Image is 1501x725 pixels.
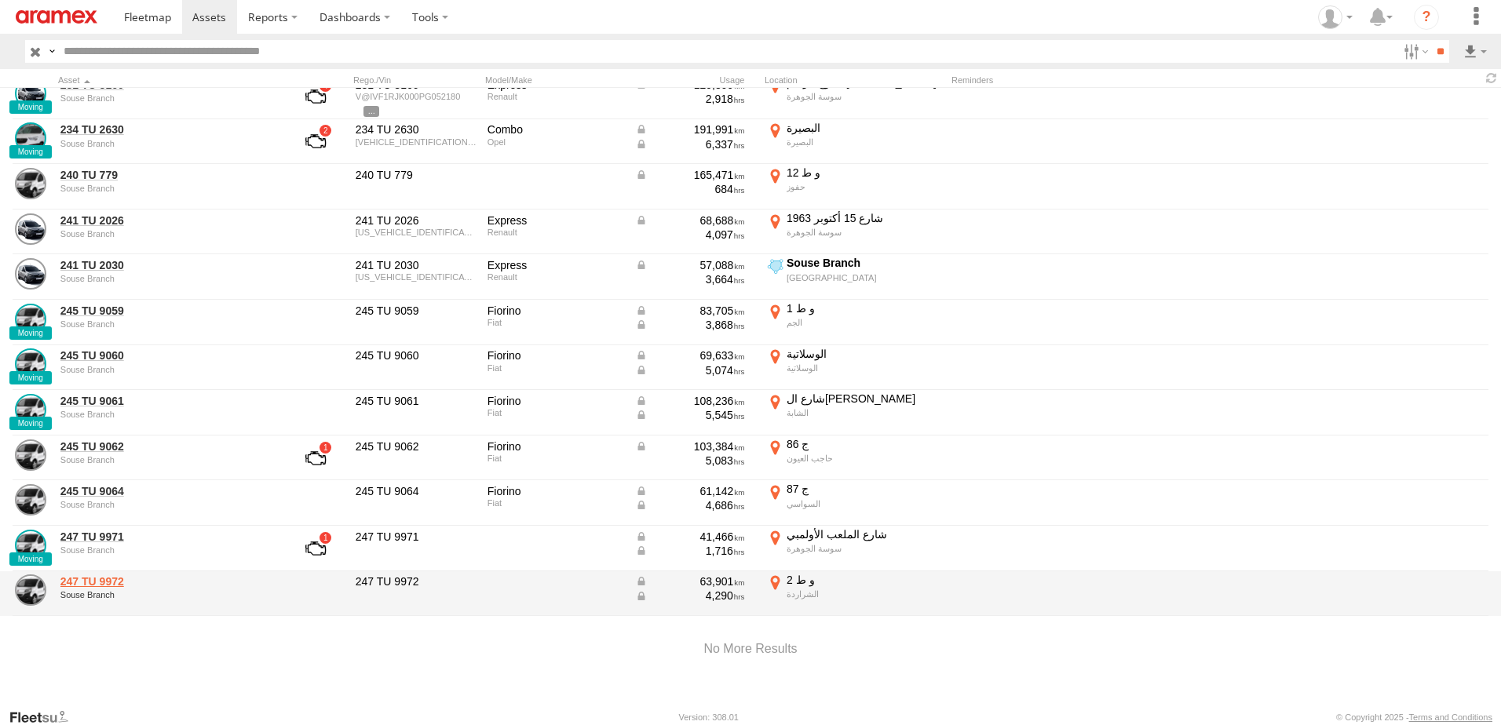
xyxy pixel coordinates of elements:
a: View Asset Details [15,439,46,471]
a: View Asset with Fault/s [287,530,345,567]
div: VF1RJK005RG075067 [356,228,477,237]
div: undefined [60,455,276,465]
div: undefined [60,274,276,283]
div: Combo [488,122,624,137]
div: Data from Vehicle CANbus [635,137,745,151]
a: View Asset Details [15,484,46,516]
div: Fiorino [488,439,624,454]
div: 247 TU 9971 [356,530,477,544]
div: V@IVF1RJK000PG052180 [356,92,477,101]
div: البصيرة [787,137,943,148]
a: 247 TU 9972 [60,574,276,588]
label: Search Filter Options [1397,40,1431,63]
div: Fiat [488,454,624,463]
div: Data from Vehicle CANbus [635,122,745,137]
div: 240 TU 779 [356,168,477,182]
label: Click to View Current Location [765,256,945,298]
div: Express [488,258,624,272]
div: Fiorino [488,484,624,498]
div: الشابة [787,407,943,418]
div: و ط 2 [787,573,943,587]
div: Fiat [488,408,624,417]
label: Click to View Current Location [765,437,945,479]
label: Click to View Current Location [765,347,945,389]
i: ? [1414,5,1439,30]
div: Location [765,75,945,86]
div: 5,083 [635,454,745,468]
div: 684 [635,182,745,196]
div: Fiorino [488,394,624,408]
div: و ط 1 [787,301,943,315]
div: Data from Vehicle CANbus [635,394,745,408]
div: Fiorino [488,348,624,362]
div: undefined [60,500,276,509]
div: البصيرة [787,121,943,135]
div: حاجب العيون [787,453,943,464]
div: Data from Vehicle CANbus [635,530,745,544]
div: Opel [488,137,624,147]
div: undefined [60,93,276,103]
div: ج 86 [787,437,943,451]
div: شارع ال[PERSON_NAME] [787,392,943,406]
div: [GEOGRAPHIC_DATA] [787,272,943,283]
div: Renault [488,92,624,101]
label: Click to View Current Location [765,527,945,570]
div: Express [488,213,624,228]
div: سوسة الجوهرة [787,227,943,238]
div: Data from Vehicle CANbus [635,498,745,512]
a: View Asset Details [15,304,46,335]
div: Data from Vehicle CANbus [635,574,745,588]
a: Terms and Conditions [1409,712,1492,722]
img: aramex-logo.svg [16,10,97,24]
a: 245 TU 9062 [60,439,276,454]
div: Data from Vehicle CANbus [635,304,745,318]
div: 245 TU 9064 [356,484,477,498]
div: الشراردة [787,588,943,599]
a: 245 TU 9060 [60,348,276,362]
div: Data from Vehicle CANbus [635,588,745,603]
div: و ط 12 [787,166,943,180]
div: الوسلاتية [787,347,943,361]
div: Data from Vehicle CANbus [635,544,745,558]
div: VF1RJK001RG073316 [356,272,477,282]
a: 245 TU 9061 [60,394,276,408]
a: View Asset Details [15,348,46,380]
label: Search Query [46,40,58,63]
a: 245 TU 9064 [60,484,276,498]
div: Data from Vehicle CANbus [635,363,745,377]
div: Model/Make [485,75,626,86]
a: 247 TU 9971 [60,530,276,544]
div: undefined [60,410,276,419]
span: Refresh [1482,71,1501,86]
div: 247 TU 9972 [356,574,477,588]
a: View Asset Details [15,122,46,154]
div: Data from Vehicle CANbus [635,484,745,498]
div: 245 TU 9060 [356,348,477,362]
div: Fiat [488,318,624,327]
div: 241 TU 2030 [356,258,477,272]
a: 245 TU 9059 [60,304,276,318]
div: Souse Branch [787,256,943,270]
a: View Asset Details [15,394,46,425]
div: Data from Vehicle CANbus [635,439,745,454]
div: Data from Vehicle CANbus [635,258,745,272]
a: View Asset Details [15,213,46,245]
label: Click to View Current Location [765,166,945,208]
label: Click to View Current Location [765,482,945,524]
div: 245 TU 9062 [356,439,477,454]
div: Reminders [951,75,1203,86]
a: 240 TU 779 [60,168,276,182]
div: undefined [60,229,276,239]
div: شارع 15 أكتوبر 1963 [787,211,943,225]
label: Click to View Current Location [765,211,945,253]
div: شارع الملعب الأولمبي [787,527,943,541]
div: Click to Sort [58,75,278,86]
div: سوسة الجوهرة [787,543,943,554]
a: 241 TU 2026 [60,213,276,228]
a: View Asset Details [15,168,46,199]
div: 234 TU 2630 [356,122,477,137]
label: Click to View Current Location [765,573,945,615]
div: undefined [60,365,276,374]
div: undefined [60,139,276,148]
div: Data from Vehicle CANbus [635,408,745,422]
